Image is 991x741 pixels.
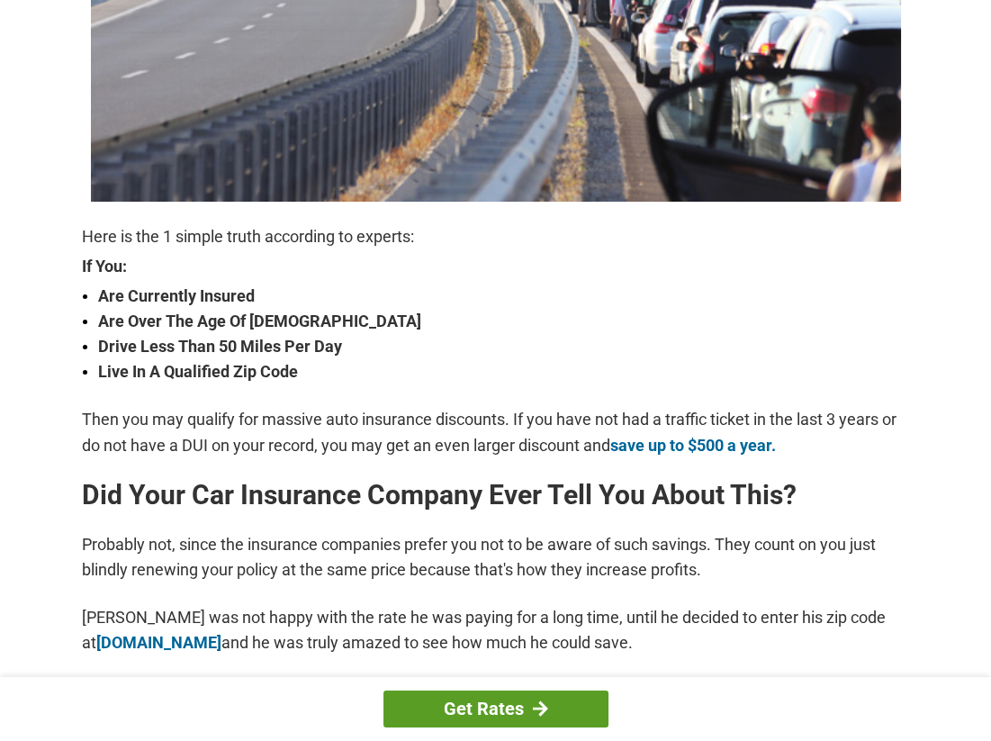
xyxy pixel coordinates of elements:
strong: Live In A Qualified Zip Code [98,359,910,384]
strong: Drive Less Than 50 Miles Per Day [98,334,910,359]
strong: If You: [82,258,910,275]
p: [PERSON_NAME] was not happy with the rate he was paying for a long time, until he decided to ente... [82,605,910,655]
p: Here is the 1 simple truth according to experts: [82,224,910,249]
strong: Are Over The Age Of [DEMOGRAPHIC_DATA] [98,309,910,334]
strong: Are Currently Insured [98,284,910,309]
a: [DOMAIN_NAME] [96,633,221,652]
a: save up to $500 a year. [610,436,776,455]
p: Probably not, since the insurance companies prefer you not to be aware of such savings. They coun... [82,532,910,583]
h2: Did Your Car Insurance Company Ever Tell You About This? [82,481,910,510]
a: Get Rates [383,691,608,727]
p: Then you may qualify for massive auto insurance discounts. If you have not had a traffic ticket i... [82,407,910,457]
